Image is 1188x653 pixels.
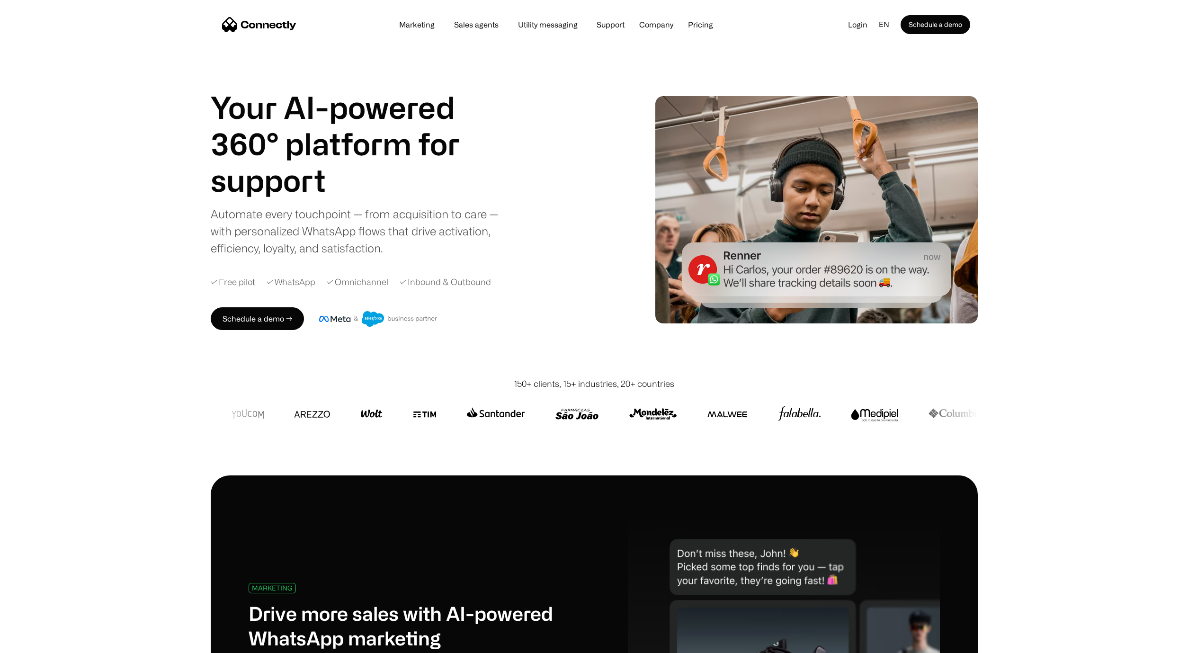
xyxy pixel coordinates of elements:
[267,276,315,288] div: ✓ WhatsApp
[636,18,676,31] div: Company
[319,311,438,327] img: Meta and Salesforce business partner badge.
[249,601,581,650] h1: Drive more sales with AI-powered WhatsApp marketing
[639,18,673,31] div: Company
[875,18,901,32] div: en
[211,162,495,198] div: 2 of 4
[901,15,970,34] a: Schedule a demo
[9,635,57,650] aside: Language selected: English
[589,21,632,28] a: Support
[211,206,509,257] div: Automate every touchpoint — from acquisition to care — with personalized WhatsApp flows that driv...
[680,21,721,28] a: Pricing
[447,21,506,28] a: Sales agents
[392,21,442,28] a: Marketing
[879,18,889,32] div: en
[211,162,495,198] h1: support
[211,89,495,162] h1: Your AI-powered 360° platform for
[514,377,674,390] div: 150+ clients, 15+ industries, 20+ countries
[211,307,304,330] a: Schedule a demo →
[400,276,491,288] div: ✓ Inbound & Outbound
[211,162,495,198] div: carousel
[222,18,296,32] a: home
[252,584,293,591] div: MARKETING
[327,276,388,288] div: ✓ Omnichannel
[510,21,585,28] a: Utility messaging
[211,276,255,288] div: ✓ Free pilot
[19,636,57,650] ul: Language list
[840,18,875,32] a: Login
